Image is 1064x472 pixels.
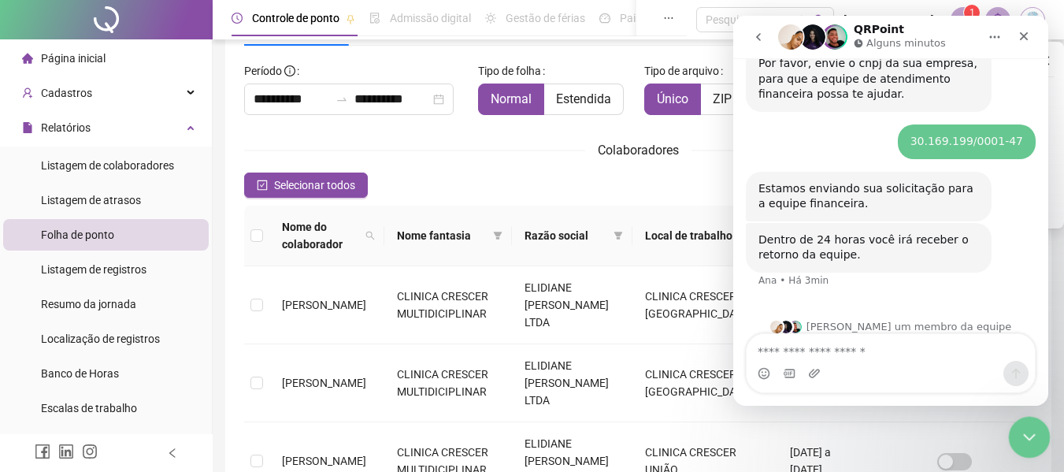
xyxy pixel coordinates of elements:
[244,65,282,77] span: Período
[632,266,777,344] td: CLINICA CRESCER [GEOGRAPHIC_DATA]
[490,224,506,247] span: filter
[41,194,141,206] span: Listagem de atrasos
[282,455,366,467] span: [PERSON_NAME]
[556,91,611,106] span: Estendida
[663,13,674,24] span: ellipsis
[41,229,114,241] span: Folha de ponto
[485,13,496,24] span: sun
[397,227,488,244] span: Nome fantasia
[1021,8,1044,32] img: 72517
[384,344,513,422] td: CLINICA CRESCER MULTIDICIPLINAR
[610,224,626,247] span: filter
[493,231,502,240] span: filter
[244,173,368,198] button: Selecionar todos
[512,344,632,422] td: ELIDIANE [PERSON_NAME] LTDA
[41,87,92,99] span: Cadastros
[22,53,33,64] span: home
[282,299,366,311] span: [PERSON_NAME]
[969,7,975,18] span: 1
[390,12,471,24] span: Admissão digital
[167,448,178,459] span: left
[645,227,752,244] span: Local de trabalho
[384,266,513,344] td: CLINICA CRESCER MULTIDICIPLINAR
[620,12,681,24] span: Painel do DP
[365,231,375,240] span: search
[41,159,174,172] span: Listagem de colaboradores
[282,377,366,389] span: [PERSON_NAME]
[369,13,380,24] span: file-done
[478,62,541,80] span: Tipo de folha
[598,143,679,158] span: Colaboradores
[41,298,136,310] span: Resumo da jornada
[232,13,243,24] span: clock-circle
[525,227,607,244] span: Razão social
[506,12,585,24] span: Gestão de férias
[41,333,160,345] span: Localização de registros
[843,11,941,28] span: [EMAIL_ADDRESS][DOMAIN_NAME]
[991,13,1005,27] span: bell
[58,444,74,459] span: linkedin
[82,444,98,459] span: instagram
[284,65,295,76] span: info-circle
[41,52,106,65] span: Página inicial
[644,62,719,80] span: Tipo de arquivo
[22,87,33,98] span: user-add
[733,16,1048,406] iframe: Intercom live chat
[964,5,980,20] sup: 1
[35,444,50,459] span: facebook
[346,14,355,24] span: pushpin
[599,13,610,24] span: dashboard
[814,14,825,26] span: search
[41,367,119,380] span: Banco de Horas
[336,93,348,106] span: swap-right
[657,91,688,106] span: Único
[282,218,359,253] span: Nome do colaborador
[491,91,532,106] span: Normal
[362,215,378,256] span: search
[1009,417,1051,459] iframe: Intercom live chat
[336,93,348,106] span: to
[956,13,970,27] span: notification
[274,177,355,194] span: Selecionar todos
[22,122,33,133] span: file
[632,344,777,422] td: CLINICA CRESCER [GEOGRAPHIC_DATA]
[252,12,339,24] span: Controle de ponto
[41,263,146,276] span: Listagem de registros
[257,180,268,191] span: check-square
[41,402,137,414] span: Escalas de trabalho
[713,91,732,106] span: ZIP
[41,121,91,134] span: Relatórios
[614,231,623,240] span: filter
[512,266,632,344] td: ELIDIANE [PERSON_NAME] LTDA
